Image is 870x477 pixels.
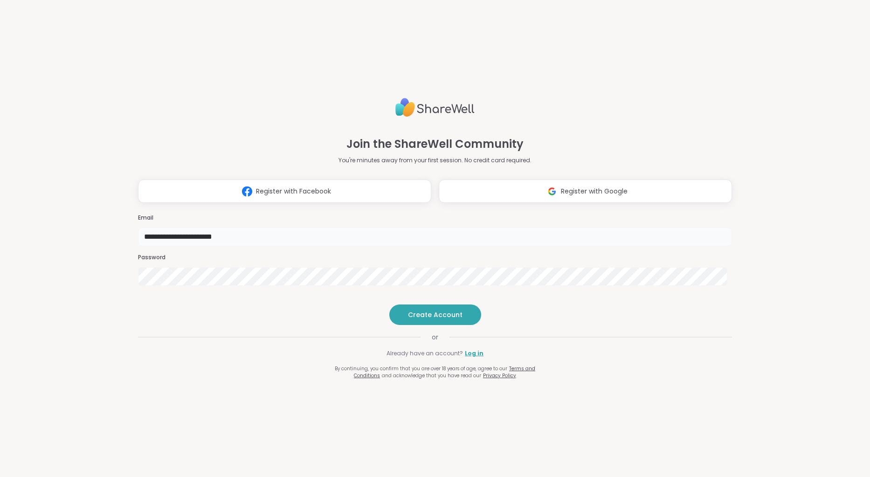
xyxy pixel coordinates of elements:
span: By continuing, you confirm that you are over 18 years of age, agree to our [335,365,507,372]
h1: Join the ShareWell Community [346,136,524,152]
button: Register with Google [439,180,732,203]
h3: Email [138,214,732,222]
h3: Password [138,254,732,262]
span: Create Account [408,310,463,319]
span: Register with Google [561,187,628,196]
button: Register with Facebook [138,180,431,203]
a: Privacy Policy [483,372,516,379]
img: ShareWell Logomark [238,183,256,200]
span: or [421,332,449,342]
a: Terms and Conditions [354,365,535,379]
img: ShareWell Logomark [543,183,561,200]
span: Already have an account? [387,349,463,358]
button: Create Account [389,304,481,325]
span: Register with Facebook [256,187,331,196]
span: and acknowledge that you have read our [382,372,481,379]
p: You're minutes away from your first session. No credit card required. [338,156,532,165]
img: ShareWell Logo [395,94,475,121]
a: Log in [465,349,483,358]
